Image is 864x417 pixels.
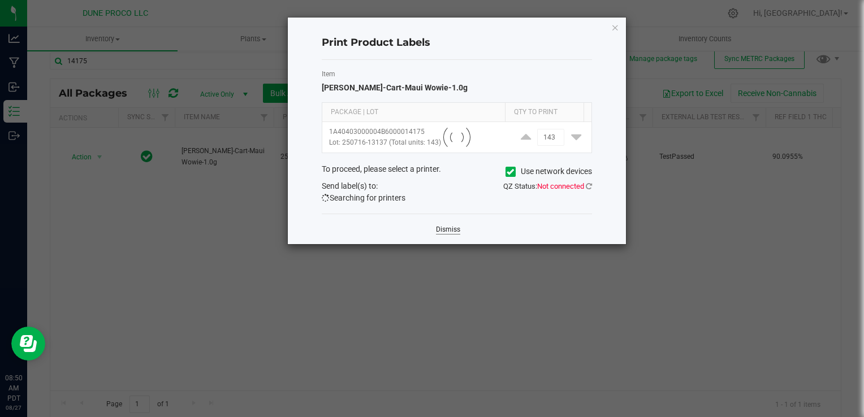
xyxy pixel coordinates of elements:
[505,103,584,122] th: Qty to Print
[11,327,45,360] iframe: Resource center
[537,182,584,190] span: Not connected
[506,166,592,177] label: Use network devices
[322,193,405,202] span: Searching for printers
[322,181,378,190] span: Send label(s) to:
[322,69,592,79] label: Item
[322,103,505,122] th: Package | Lot
[503,182,592,190] span: QZ Status:
[322,36,592,50] h4: Print Product Labels
[322,83,468,92] span: [PERSON_NAME]-Cart-Maui Wowie-1.0g
[436,225,460,234] a: Dismiss
[313,163,601,180] div: To proceed, please select a printer.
